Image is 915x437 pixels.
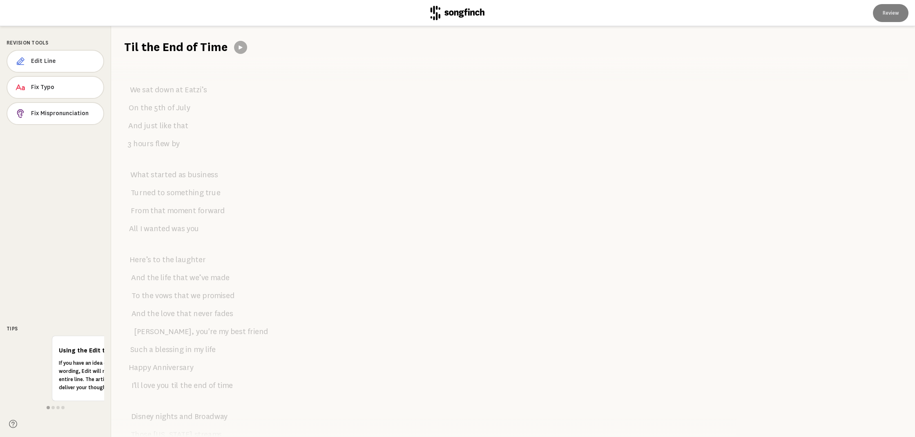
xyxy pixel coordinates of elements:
span: And [132,307,145,321]
span: [PERSON_NAME], [134,325,194,339]
span: by [172,137,180,151]
span: Such [130,343,147,357]
span: down [155,83,174,97]
span: was [172,222,185,236]
span: life [161,271,171,285]
span: Edit Line [31,57,97,65]
span: at [176,83,183,97]
button: Review [873,4,908,22]
span: promised [202,289,234,303]
span: you [187,222,199,236]
span: my [219,325,229,339]
span: And [128,119,142,133]
span: that [150,204,165,218]
h1: Til the End of Time [124,39,228,56]
span: the [147,271,159,285]
span: Broadway [194,410,228,424]
span: vows [155,289,172,303]
div: Revision Tools [7,39,104,47]
span: never [193,307,212,321]
span: laughter [176,253,206,267]
span: 5th [154,101,166,115]
span: Anniversary [153,361,194,375]
span: fades [214,307,233,321]
span: What [130,168,149,182]
span: that [173,119,188,133]
span: of [167,101,174,115]
span: sat [142,83,153,97]
span: the [162,253,174,267]
span: 3 [128,137,132,151]
button: Fix Typo [7,76,104,99]
span: you're [196,325,217,339]
span: flew [155,137,170,151]
h6: Using the Edit tool [59,347,126,355]
span: you [157,379,170,393]
span: time [217,379,233,393]
span: the [147,307,159,321]
span: in [185,343,192,357]
span: To [132,289,140,303]
span: All [129,222,138,236]
span: hours [133,137,154,151]
span: life [205,343,216,357]
span: the [142,289,154,303]
span: as [179,168,186,182]
span: that [176,307,192,321]
span: we’ve [190,271,209,285]
span: the [180,379,192,393]
span: end [194,379,207,393]
span: friend [248,325,268,339]
span: blessing [155,343,183,357]
span: Fix Mispronunciation [31,109,97,118]
span: and [179,410,192,424]
span: love [161,307,175,321]
span: the [141,101,152,115]
span: just [144,119,158,133]
span: Happy [129,361,151,375]
span: love [141,379,155,393]
p: If you have an idea of exact wording, Edit will rewrite the entire line. The artist will try to d... [59,359,143,392]
span: something [167,186,203,200]
span: Disney [131,410,154,424]
span: my [194,343,204,357]
span: forward [198,204,225,218]
span: of [209,379,216,393]
span: Fix Typo [31,83,97,91]
span: we [191,289,201,303]
span: wanted [144,222,170,236]
span: that [174,289,189,303]
span: And [131,271,145,285]
span: that [173,271,188,285]
span: From [131,204,148,218]
span: We [130,83,141,97]
span: Turned [131,186,156,200]
span: best [230,325,246,339]
span: I [140,222,142,236]
span: nights [155,410,177,424]
span: made [210,271,229,285]
span: til [171,379,179,393]
span: Eatzi’s [185,83,207,97]
button: Edit Line [7,50,104,73]
span: to [157,186,165,200]
span: a [149,343,153,357]
span: business [187,168,218,182]
div: Tips [7,325,104,332]
span: to [153,253,160,267]
span: I'll [132,379,139,393]
span: started [151,168,176,182]
span: Here’s [129,253,151,267]
span: July [176,101,190,115]
span: On [129,101,139,115]
span: like [160,119,172,133]
span: true [205,186,221,200]
span: moment [167,204,196,218]
button: Fix Mispronunciation [7,102,104,125]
